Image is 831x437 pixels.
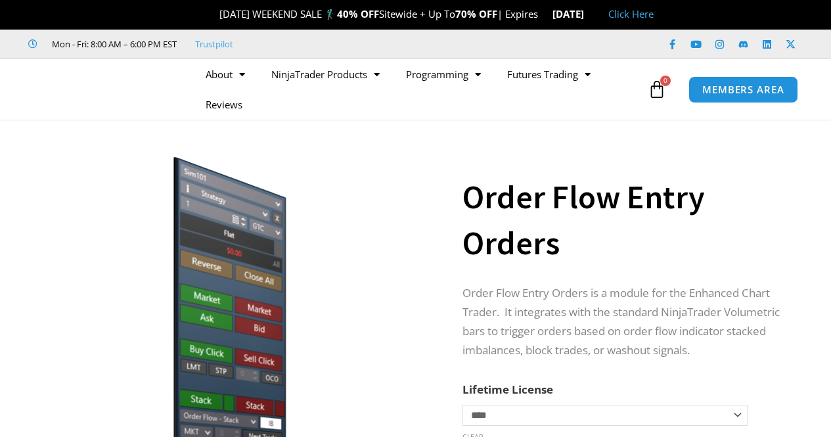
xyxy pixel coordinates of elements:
strong: [DATE] [552,7,595,20]
a: Reviews [192,89,256,120]
a: Trustpilot [195,36,233,52]
img: 🏭 [585,9,595,19]
label: Lifetime License [462,382,553,397]
span: MEMBERS AREA [702,85,784,95]
a: About [192,59,258,89]
strong: 70% OFF [455,7,497,20]
a: NinjaTrader Products [258,59,393,89]
strong: 40% OFF [337,7,379,20]
a: Programming [393,59,494,89]
span: [DATE] WEEKEND SALE 🏌️‍♂️ Sitewide + Up To | Expires [206,7,552,20]
span: Mon - Fri: 8:00 AM – 6:00 PM EST [49,36,177,52]
img: LogoAI | Affordable Indicators – NinjaTrader [30,66,171,113]
a: Futures Trading [494,59,604,89]
a: MEMBERS AREA [688,76,798,103]
nav: Menu [192,59,644,120]
a: Click Here [608,7,654,20]
img: ⌛ [539,9,549,19]
h1: Order Flow Entry Orders [462,174,799,266]
p: Order Flow Entry Orders is a module for the Enhanced Chart Trader. It integrates with the standar... [462,284,799,360]
span: 0 [660,76,671,86]
a: 0 [628,70,686,108]
img: 🎉 [209,9,219,19]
